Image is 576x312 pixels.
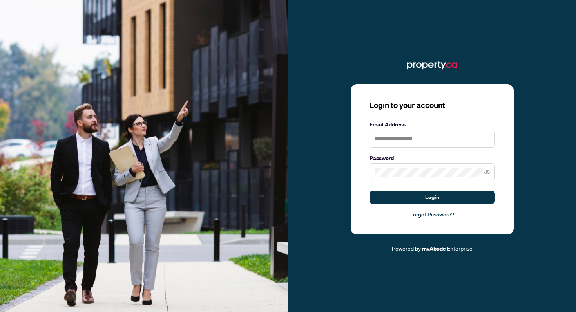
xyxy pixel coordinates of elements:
[484,170,490,175] span: eye-invisible
[407,59,457,72] img: ma-logo
[370,154,495,162] label: Password
[370,210,495,219] a: Forgot Password?
[370,191,495,204] button: Login
[370,120,495,129] label: Email Address
[425,191,439,204] span: Login
[392,245,421,252] span: Powered by
[370,100,495,111] h3: Login to your account
[422,244,446,253] a: myAbode
[447,245,473,252] span: Enterprise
